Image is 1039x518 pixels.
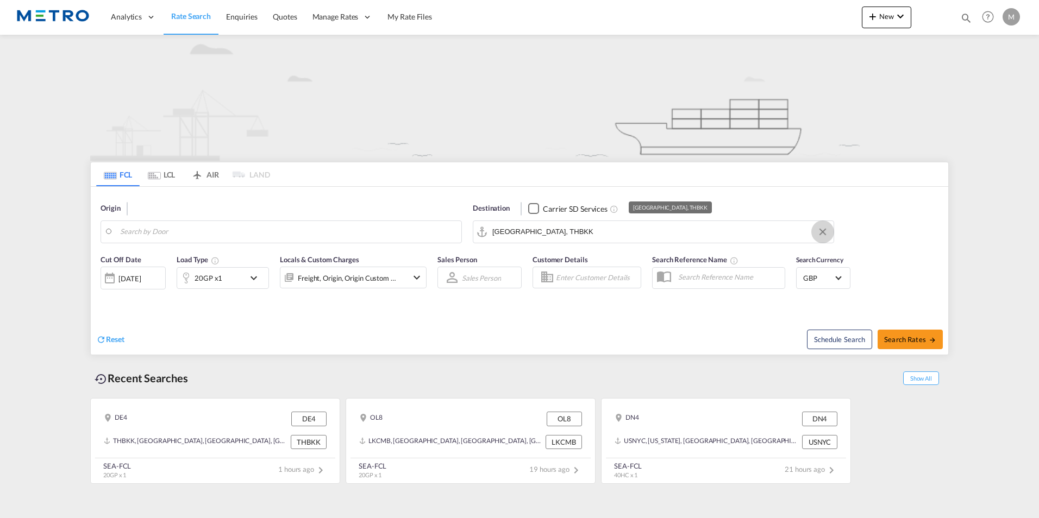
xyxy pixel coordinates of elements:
[929,336,936,344] md-icon: icon-arrow-right
[177,255,220,264] span: Load Type
[359,412,383,426] div: OL8
[312,11,359,22] span: Manage Rates
[547,412,582,426] div: OL8
[979,8,1003,27] div: Help
[1003,8,1020,26] div: M
[90,35,949,161] img: new-FCL.png
[359,461,386,471] div: SEA-FCL
[556,269,637,286] input: Enter Customer Details
[101,203,120,214] span: Origin
[529,465,583,473] span: 19 hours ago
[785,465,838,473] span: 21 hours ago
[177,267,269,289] div: 20GP x1icon-chevron-down
[291,412,327,426] div: DE4
[960,12,972,24] md-icon: icon-magnify
[101,255,141,264] span: Cut Off Date
[101,221,461,243] md-input-container: DE4
[802,270,844,286] md-select: Select Currency: £ GBPUnited Kingdom Pound
[106,334,124,344] span: Reset
[569,464,583,477] md-icon: icon-chevron-right
[615,435,799,449] div: USNYC, New York, NY, United States, North America, Americas
[104,435,288,449] div: THBKK, Bangkok, Thailand, South East Asia, Asia Pacific
[633,201,708,213] div: [GEOGRAPHIC_DATA], THBKK
[614,461,642,471] div: SEA-FCL
[96,162,270,186] md-pagination-wrapper: Use the left and right arrow keys to navigate between tabs
[543,204,608,214] div: Carrier SD Services
[280,255,359,264] span: Locals & Custom Charges
[103,471,126,478] span: 20GP x 1
[346,398,596,484] recent-search-card: OL8 OL8LKCMB, [GEOGRAPHIC_DATA], [GEOGRAPHIC_DATA], [GEOGRAPHIC_DATA], [GEOGRAPHIC_DATA] LKCMBSEA...
[120,224,456,240] input: Search by Door
[614,471,637,478] span: 40HC x 1
[528,203,608,214] md-checkbox: Checkbox No Ink
[111,11,142,22] span: Analytics
[546,435,582,449] div: LKCMB
[862,7,911,28] button: icon-plus 400-fgNewicon-chevron-down
[90,398,340,484] recent-search-card: DE4 DE4THBKK, [GEOGRAPHIC_DATA], [GEOGRAPHIC_DATA], [GEOGRAPHIC_DATA], [GEOGRAPHIC_DATA] THBKKSEA...
[601,398,851,484] recent-search-card: DN4 DN4USNYC, [US_STATE], [GEOGRAPHIC_DATA], [GEOGRAPHIC_DATA], [GEOGRAPHIC_DATA], [GEOGRAPHIC_DA...
[90,366,192,390] div: Recent Searches
[473,221,834,243] md-input-container: Bangkok, THBKK
[533,255,587,264] span: Customer Details
[359,435,543,449] div: LKCMB, Colombo, Sri Lanka, Indian Subcontinent, Asia Pacific
[903,371,939,385] span: Show All
[195,270,222,286] div: 20GP x1
[802,435,837,449] div: USNYC
[802,412,837,426] div: DN4
[815,224,831,240] button: Clear Input
[171,11,211,21] span: Rate Search
[979,8,997,26] span: Help
[825,464,838,477] md-icon: icon-chevron-right
[96,334,106,344] md-icon: icon-refresh
[730,256,738,265] md-icon: Your search will be saved by the below given name
[359,471,381,478] span: 20GP x 1
[807,330,872,349] button: Note: By default Schedule search will only considerorigin ports, destination ports and cut off da...
[461,270,502,286] md-select: Sales Person
[101,267,166,289] div: [DATE]
[437,255,477,264] span: Sales Person
[211,256,220,265] md-icon: Select multiple loads to view rates
[387,12,432,21] span: My Rate Files
[652,255,738,264] span: Search Reference Name
[673,269,785,285] input: Search Reference Name
[492,224,828,240] input: Search by Port
[410,271,423,284] md-icon: icon-chevron-down
[884,335,936,344] span: Search Rates
[95,372,108,386] md-icon: icon-backup-restore
[16,5,90,29] img: 25181f208a6c11efa6aa1bf80d4cef53.png
[473,203,510,214] span: Destination
[191,168,204,176] md-icon: icon-airplane
[226,12,258,21] span: Enquiries
[96,162,140,186] md-tab-item: FCL
[878,330,943,349] button: Search Ratesicon-arrow-right
[866,10,879,23] md-icon: icon-plus 400-fg
[894,10,907,23] md-icon: icon-chevron-down
[96,334,124,346] div: icon-refreshReset
[960,12,972,28] div: icon-magnify
[803,273,834,283] span: GBP
[866,12,907,21] span: New
[104,412,127,426] div: DE4
[101,288,109,303] md-datepicker: Select
[280,267,427,288] div: Freight Origin Origin Custom Destination Factory Stuffingicon-chevron-down
[610,205,618,213] md-icon: Unchecked: Search for CY (Container Yard) services for all selected carriers.Checked : Search for...
[615,412,639,426] div: DN4
[247,271,266,285] md-icon: icon-chevron-down
[91,187,948,355] div: Origin DE4Destination Checkbox No InkUnchecked: Search for CY (Container Yard) services for all s...
[298,270,397,286] div: Freight Origin Origin Custom Destination Factory Stuffing
[183,162,227,186] md-tab-item: AIR
[796,256,843,264] span: Search Currency
[291,435,327,449] div: THBKK
[314,464,327,477] md-icon: icon-chevron-right
[103,461,131,471] div: SEA-FCL
[118,274,141,283] div: [DATE]
[140,162,183,186] md-tab-item: LCL
[273,12,297,21] span: Quotes
[278,465,327,473] span: 1 hours ago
